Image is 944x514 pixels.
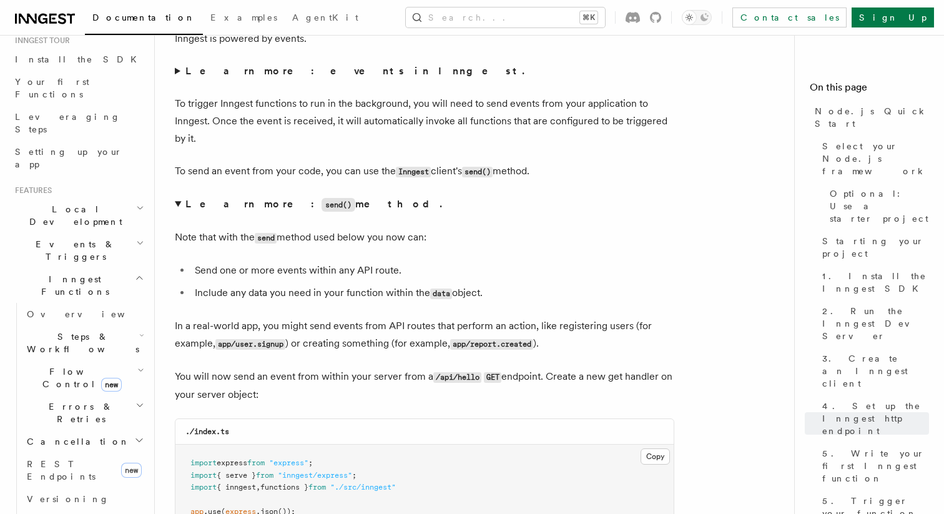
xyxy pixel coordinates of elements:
span: Events & Triggers [10,238,136,263]
a: Install the SDK [10,48,147,71]
a: Overview [22,303,147,325]
span: Optional: Use a starter project [830,187,929,225]
a: Select your Node.js framework [817,135,929,182]
a: Versioning [22,488,147,510]
span: Steps & Workflows [22,330,139,355]
span: from [247,458,265,467]
p: In a real-world app, you might send events from API routes that perform an action, like registeri... [175,317,674,353]
span: Starting your project [822,235,929,260]
span: Errors & Retries [22,400,135,425]
a: Optional: Use a starter project [825,182,929,230]
span: 5. Write your first Inngest function [822,447,929,485]
span: { inngest [217,483,256,492]
p: Note that with the method used below you now can: [175,229,674,247]
p: To trigger Inngest functions to run in the background, you will need to send events from your app... [175,95,674,147]
a: Contact sales [732,7,847,27]
button: Steps & Workflows [22,325,147,360]
span: 4. Set up the Inngest http endpoint [822,400,929,437]
button: Local Development [10,198,147,233]
span: Examples [210,12,277,22]
span: Local Development [10,203,136,228]
li: Send one or more events within any API route. [191,262,674,279]
a: 2. Run the Inngest Dev Server [817,300,929,347]
strong: Learn more: method. [185,198,445,210]
a: 4. Set up the Inngest http endpoint [817,395,929,442]
span: 2. Run the Inngest Dev Server [822,305,929,342]
span: Install the SDK [15,54,144,64]
span: Select your Node.js framework [822,140,929,177]
code: data [430,289,452,299]
span: Flow Control [22,365,137,390]
a: 3. Create an Inngest client [817,347,929,395]
p: You will now send an event from within your server from a endpoint. Create a new get handler on y... [175,368,674,403]
span: Node.js Quick Start [815,105,929,130]
span: Versioning [27,494,109,504]
span: Features [10,185,52,195]
span: Inngest tour [10,36,70,46]
span: { serve } [217,471,256,480]
summary: Learn more: events in Inngest. [175,62,674,80]
a: Node.js Quick Start [810,100,929,135]
p: To send an event from your code, you can use the client's method. [175,162,674,180]
code: send [255,233,277,244]
span: new [101,378,122,392]
a: Starting your project [817,230,929,265]
code: send() [462,167,493,177]
a: 1. Install the Inngest SDK [817,265,929,300]
span: express [217,458,247,467]
span: Leveraging Steps [15,112,120,134]
span: Overview [27,309,155,319]
span: Your first Functions [15,77,89,99]
code: ./index.ts [185,427,229,436]
code: send() [322,198,355,212]
button: Toggle dark mode [682,10,712,25]
span: import [190,483,217,492]
h4: On this page [810,80,929,100]
button: Copy [641,448,670,465]
span: "express" [269,458,308,467]
code: app/user.signup [215,339,285,350]
strong: Learn more: events in Inngest. [185,65,527,77]
button: Events & Triggers [10,233,147,268]
li: Include any data you need in your function within the object. [191,284,674,302]
code: Inngest [396,167,431,177]
span: AgentKit [292,12,358,22]
kbd: ⌘K [580,11,597,24]
span: "inngest/express" [278,471,352,480]
a: 5. Write your first Inngest function [817,442,929,490]
button: Cancellation [22,430,147,453]
span: from [308,483,326,492]
span: 3. Create an Inngest client [822,352,929,390]
span: import [190,458,217,467]
span: 1. Install the Inngest SDK [822,270,929,295]
span: new [121,463,142,478]
span: ; [352,471,356,480]
span: from [256,471,273,480]
span: REST Endpoints [27,459,96,482]
a: Setting up your app [10,141,147,175]
code: GET [484,372,501,383]
span: , [256,483,260,492]
code: /api/hello [433,372,481,383]
a: REST Endpointsnew [22,453,147,488]
a: Leveraging Steps [10,106,147,141]
a: Examples [203,4,285,34]
a: Documentation [85,4,203,35]
code: app/report.created [450,339,533,350]
span: Inngest Functions [10,273,135,298]
span: Cancellation [22,435,130,448]
a: Sign Up [852,7,934,27]
button: Errors & Retries [22,395,147,430]
span: "./src/inngest" [330,483,396,492]
a: Your first Functions [10,71,147,106]
summary: Learn more:send()method. [175,195,674,214]
span: Setting up your app [15,147,122,169]
span: Documentation [92,12,195,22]
p: Inngest is powered by events. [175,30,674,47]
a: AgentKit [285,4,366,34]
button: Search...⌘K [406,7,605,27]
span: functions } [260,483,308,492]
button: Flow Controlnew [22,360,147,395]
span: ; [308,458,313,467]
button: Inngest Functions [10,268,147,303]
